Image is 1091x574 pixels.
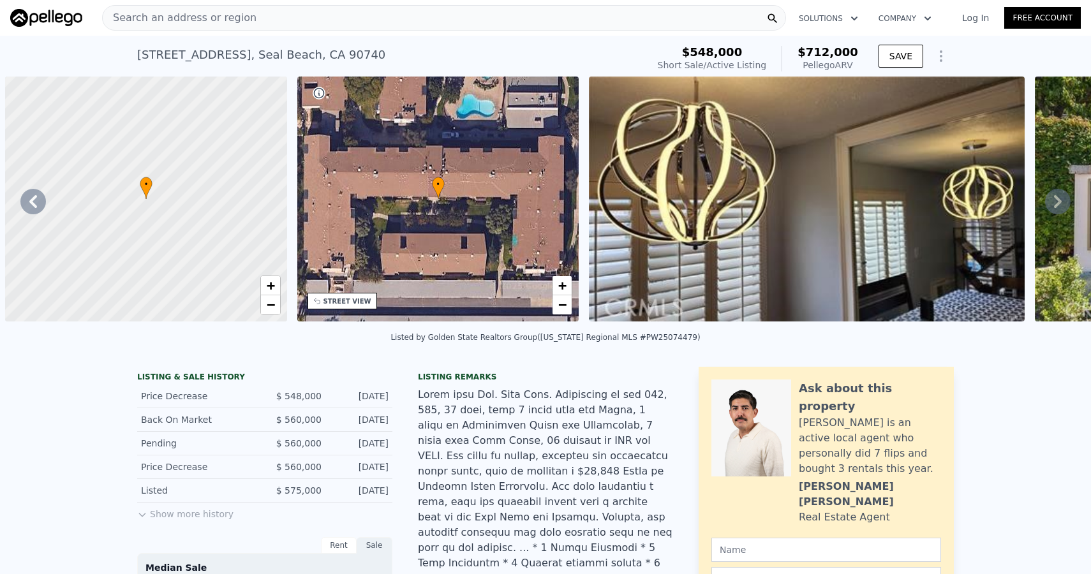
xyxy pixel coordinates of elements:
div: Price Decrease [141,460,255,473]
div: Pellego ARV [798,59,858,71]
div: [DATE] [332,437,389,450]
span: $ 560,000 [276,415,322,425]
button: Show Options [928,43,954,69]
span: $ 560,000 [276,462,322,472]
button: Company [868,7,942,30]
div: Listed [141,484,255,497]
div: LISTING & SALE HISTORY [137,372,392,385]
div: STREET VIEW [323,297,371,306]
div: [DATE] [332,390,389,402]
span: • [432,179,445,190]
button: Solutions [789,7,868,30]
img: Pellego [10,9,82,27]
span: + [266,277,274,293]
div: Sale [357,537,392,554]
div: Pending [141,437,255,450]
div: Median Sale [145,561,384,574]
a: Zoom out [553,295,572,314]
button: SAVE [879,45,923,68]
span: − [558,297,567,313]
a: Zoom in [553,276,572,295]
div: [DATE] [332,413,389,426]
div: Real Estate Agent [799,510,890,525]
div: [STREET_ADDRESS] , Seal Beach , CA 90740 [137,46,385,64]
span: − [266,297,274,313]
span: Short Sale / [658,60,707,70]
a: Free Account [1004,7,1081,29]
div: [DATE] [332,460,389,473]
img: Sale: 163680128 Parcel: 61508984 [589,77,1025,321]
div: Listing remarks [418,372,673,382]
span: Search an address or region [103,10,256,26]
span: $ 575,000 [276,485,322,496]
span: • [140,179,152,190]
a: Zoom out [261,295,280,314]
a: Zoom in [261,276,280,295]
span: $548,000 [682,45,743,59]
div: [PERSON_NAME] [PERSON_NAME] [799,479,941,510]
span: + [558,277,567,293]
div: [PERSON_NAME] is an active local agent who personally did 7 flips and bought 3 rentals this year. [799,415,941,476]
div: Back On Market [141,413,255,426]
span: $ 548,000 [276,391,322,401]
div: • [432,177,445,199]
input: Name [711,538,941,562]
span: $712,000 [798,45,858,59]
div: • [140,177,152,199]
div: Listed by Golden State Realtors Group ([US_STATE] Regional MLS #PW25074479) [390,333,700,342]
a: Log In [947,11,1004,24]
button: Show more history [137,503,234,520]
div: [DATE] [332,484,389,497]
div: Price Decrease [141,390,255,402]
span: $ 560,000 [276,438,322,448]
div: Ask about this property [799,379,941,415]
span: Active Listing [706,60,766,70]
div: Rent [321,537,357,554]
